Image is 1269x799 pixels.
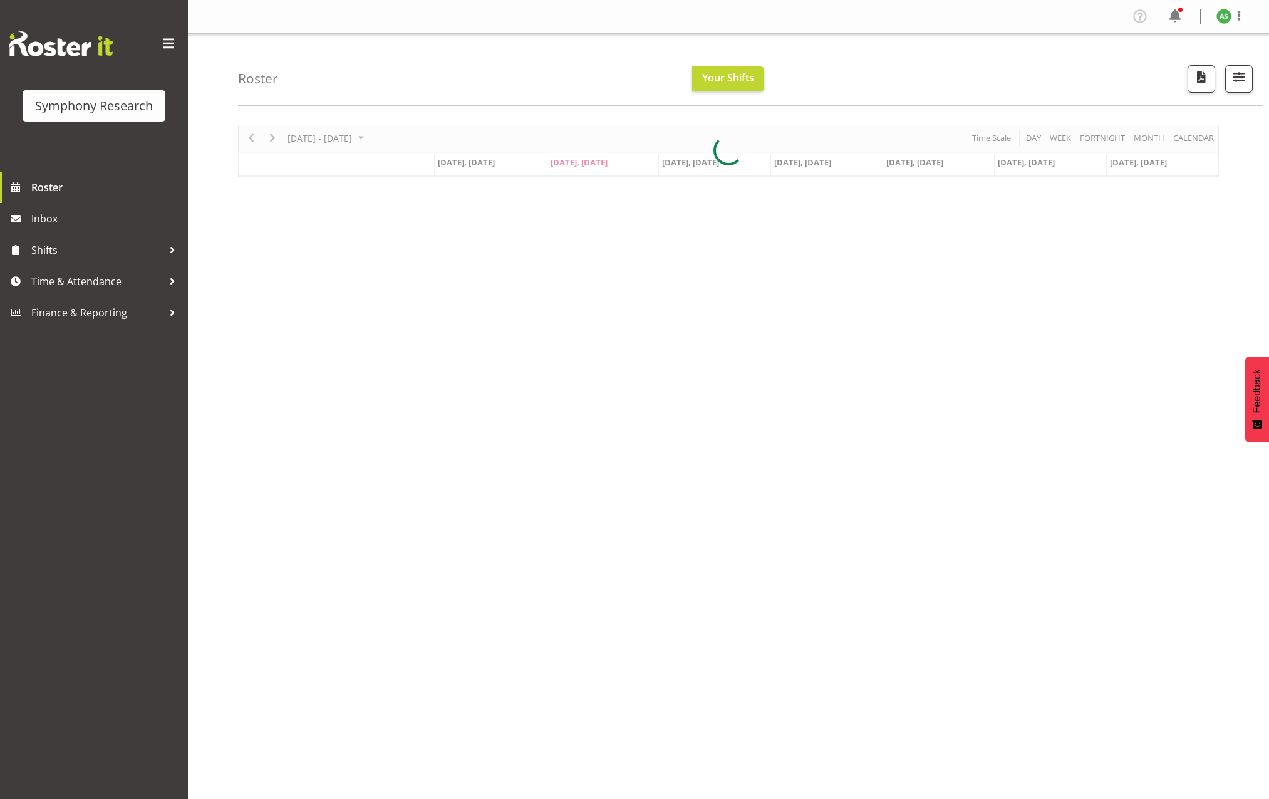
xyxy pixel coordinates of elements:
[35,97,153,115] div: Symphony Research
[9,31,113,56] img: Rosterit website logo
[1188,65,1215,93] button: Download a PDF of the roster according to the set date range.
[1225,65,1253,93] button: Filter Shifts
[238,71,278,86] h4: Roster
[702,71,754,85] span: Your Shifts
[692,66,764,91] button: Your Shifts
[31,209,182,228] span: Inbox
[1251,369,1263,413] span: Feedback
[31,241,163,259] span: Shifts
[31,272,163,291] span: Time & Attendance
[1216,9,1231,24] img: ange-steiger11422.jpg
[31,178,182,197] span: Roster
[31,303,163,322] span: Finance & Reporting
[1245,357,1269,442] button: Feedback - Show survey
